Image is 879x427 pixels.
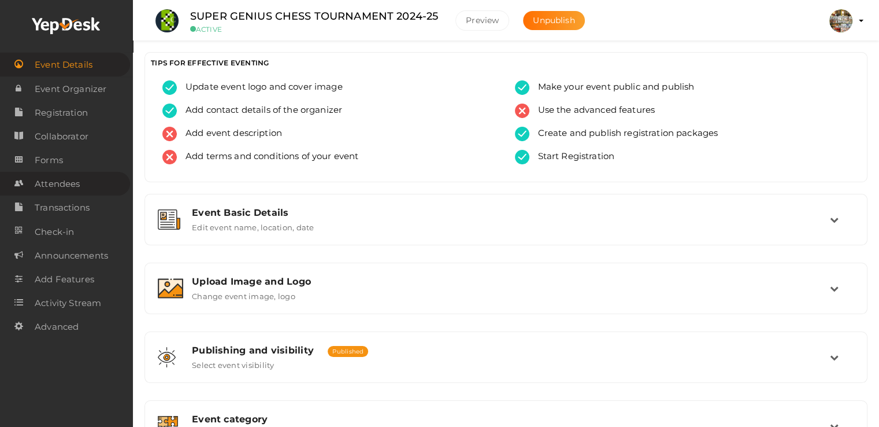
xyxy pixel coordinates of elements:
[190,25,438,34] small: ACTIVE
[35,78,106,101] span: Event Organizer
[162,150,177,164] img: error.svg
[35,196,90,219] span: Transactions
[151,223,861,234] a: Event Basic Details Edit event name, location, date
[162,104,177,118] img: tick-success.svg
[177,104,342,118] span: Add contact details of the organizer
[192,345,314,356] span: Publishing and visibility
[177,127,282,141] span: Add event description
[529,104,655,118] span: Use the advanced features
[35,125,88,148] span: Collaborator
[328,346,368,357] span: Published
[35,53,92,76] span: Event Details
[35,101,88,124] span: Registration
[35,149,63,172] span: Forms
[192,356,275,370] label: Select event visibility
[158,347,176,367] img: shared-vision.svg
[515,104,529,118] img: error.svg
[192,276,830,287] div: Upload Image and Logo
[829,9,852,32] img: SNXIXYF2_small.jpeg
[533,15,574,25] span: Unpublish
[529,150,615,164] span: Start Registration
[192,287,295,301] label: Change event image, logo
[158,209,180,230] img: event-details.svg
[515,127,529,141] img: tick-success.svg
[158,278,183,299] img: image.svg
[151,361,861,372] a: Publishing and visibility Published Select event visibility
[455,10,509,31] button: Preview
[523,11,584,30] button: Unpublish
[190,8,438,25] label: SUPER GENIUS CHESS TOURNAMENT 2024-25
[35,172,80,196] span: Attendees
[192,218,314,232] label: Edit event name, location, date
[529,80,695,95] span: Make your event public and publish
[515,80,529,95] img: tick-success.svg
[192,207,830,218] div: Event Basic Details
[177,80,343,95] span: Update event logo and cover image
[35,244,108,267] span: Announcements
[529,127,718,141] span: Create and publish registration packages
[35,315,79,338] span: Advanced
[192,414,830,425] div: Event category
[177,150,358,164] span: Add terms and conditions of your event
[515,150,529,164] img: tick-success.svg
[35,268,94,291] span: Add Features
[151,58,861,67] h3: TIPS FOR EFFECTIVE EVENTING
[162,80,177,95] img: tick-success.svg
[155,9,179,32] img: SJP53GJB_small.png
[162,127,177,141] img: error.svg
[35,292,101,315] span: Activity Stream
[35,220,74,244] span: Check-in
[151,292,861,303] a: Upload Image and Logo Change event image, logo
